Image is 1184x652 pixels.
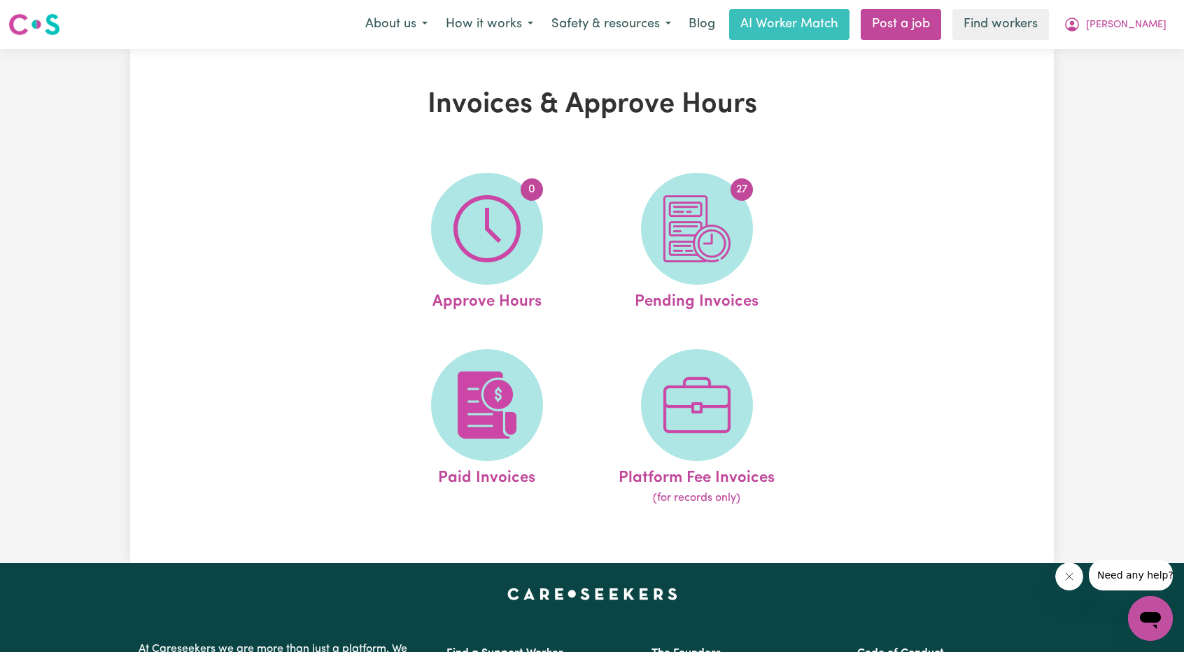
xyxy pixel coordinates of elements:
[8,8,60,41] a: Careseekers logo
[386,349,588,507] a: Paid Invoices
[619,461,775,490] span: Platform Fee Invoices
[8,12,60,37] img: Careseekers logo
[680,9,724,40] a: Blog
[1089,560,1173,590] iframe: Message from company
[653,490,740,506] span: (for records only)
[521,178,543,201] span: 0
[293,88,891,122] h1: Invoices & Approve Hours
[8,10,85,21] span: Need any help?
[596,173,798,314] a: Pending Invoices
[386,173,588,314] a: Approve Hours
[596,349,798,507] a: Platform Fee Invoices(for records only)
[731,178,753,201] span: 27
[542,10,680,39] button: Safety & resources
[952,9,1049,40] a: Find workers
[438,461,535,490] span: Paid Invoices
[635,285,759,314] span: Pending Invoices
[1055,10,1176,39] button: My Account
[1128,596,1173,641] iframe: Button to launch messaging window
[437,10,542,39] button: How it works
[861,9,941,40] a: Post a job
[432,285,542,314] span: Approve Hours
[1086,17,1167,33] span: [PERSON_NAME]
[356,10,437,39] button: About us
[507,588,677,600] a: Careseekers home page
[729,9,850,40] a: AI Worker Match
[1055,562,1083,590] iframe: Close message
